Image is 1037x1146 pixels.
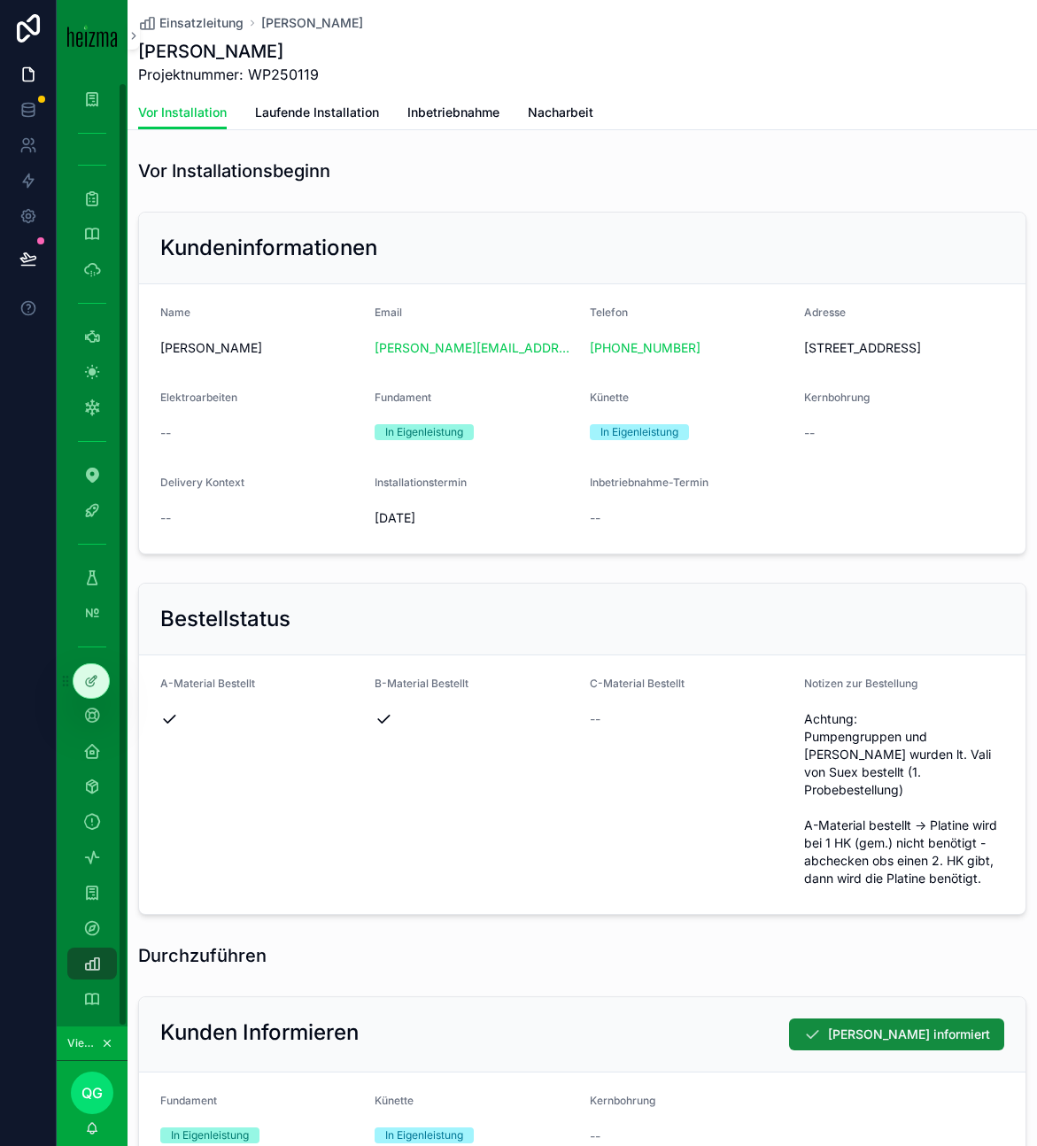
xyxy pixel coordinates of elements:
[160,1094,217,1107] span: Fundament
[261,14,363,32] a: [PERSON_NAME]
[590,677,685,690] span: C-Material Bestellt
[67,24,117,47] img: App logo
[590,1094,655,1107] span: Kernbohrung
[407,104,499,121] span: Inbetriebnahme
[160,509,171,527] span: --
[81,1082,103,1103] span: QG
[375,391,431,404] span: Fundament
[804,339,1004,357] span: [STREET_ADDRESS]
[385,424,463,440] div: In Eigenleistung
[67,1036,97,1050] span: Viewing as Qlirim
[407,97,499,132] a: Inbetriebnahme
[375,476,467,489] span: Installationstermin
[590,710,600,728] span: --
[159,14,244,32] span: Einsatzleitung
[171,1127,249,1143] div: In Eigenleistung
[375,1094,414,1107] span: Künette
[804,677,917,690] span: Notizen zur Bestellung
[590,391,629,404] span: Künette
[160,424,171,442] span: --
[804,306,846,319] span: Adresse
[138,159,330,183] h1: Vor Installationsbeginn
[600,424,678,440] div: In Eigenleistung
[375,509,575,527] span: [DATE]
[160,1018,359,1047] h2: Kunden Informieren
[590,339,700,357] a: [PHONE_NUMBER]
[255,97,379,132] a: Laufende Installation
[138,943,267,968] h1: Durchzuführen
[138,64,319,85] span: Projektnummer: WP250119
[375,339,575,357] a: [PERSON_NAME][EMAIL_ADDRESS][PERSON_NAME][DOMAIN_NAME]
[789,1018,1004,1050] button: [PERSON_NAME] informiert
[804,424,815,442] span: --
[828,1026,990,1043] span: [PERSON_NAME] informiert
[138,97,227,130] a: Vor Installation
[528,97,593,132] a: Nacharbeit
[375,677,468,690] span: B-Material Bestellt
[160,677,255,690] span: A-Material Bestellt
[590,306,628,319] span: Telefon
[590,1127,600,1145] span: --
[160,339,360,357] span: [PERSON_NAME]
[138,39,319,64] h1: [PERSON_NAME]
[138,14,244,32] a: Einsatzleitung
[804,710,1004,887] span: Achtung: Pumpengruppen und [PERSON_NAME] wurden lt. Vali von Suex bestellt (1. Probebestellung) A...
[590,476,708,489] span: Inbetriebnahme-Termin
[160,234,377,262] h2: Kundeninformationen
[375,306,402,319] span: Email
[138,104,227,121] span: Vor Installation
[528,104,593,121] span: Nacharbeit
[590,509,600,527] span: --
[57,71,128,1026] div: scrollable content
[160,605,290,633] h2: Bestellstatus
[160,391,237,404] span: Elektroarbeiten
[160,476,244,489] span: Delivery Kontext
[804,391,870,404] span: Kernbohrung
[385,1127,463,1143] div: In Eigenleistung
[160,306,190,319] span: Name
[255,104,379,121] span: Laufende Installation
